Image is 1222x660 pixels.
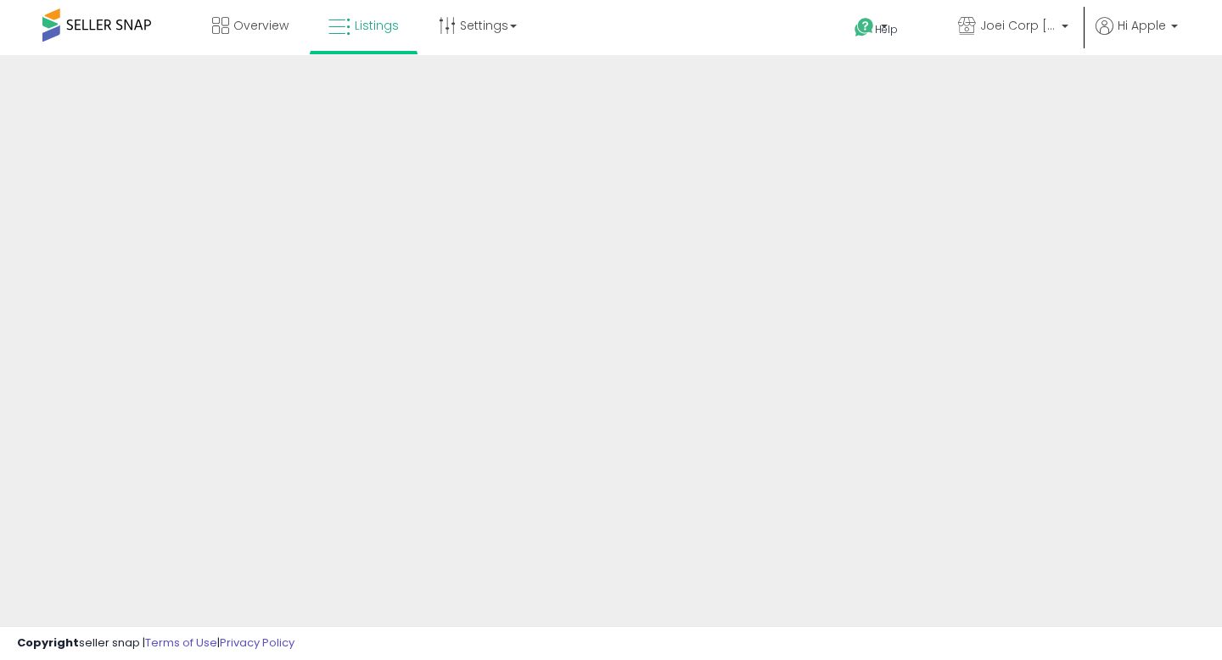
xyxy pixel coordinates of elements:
i: Get Help [854,17,875,38]
span: Joei Corp [GEOGRAPHIC_DATA] [980,17,1057,34]
span: Overview [233,17,289,34]
a: Help [841,4,931,55]
span: Help [875,22,898,36]
span: Listings [355,17,399,34]
a: Terms of Use [145,635,217,651]
div: seller snap | | [17,635,294,652]
a: Privacy Policy [220,635,294,651]
strong: Copyright [17,635,79,651]
span: Hi Apple [1118,17,1166,34]
a: Hi Apple [1096,17,1178,55]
